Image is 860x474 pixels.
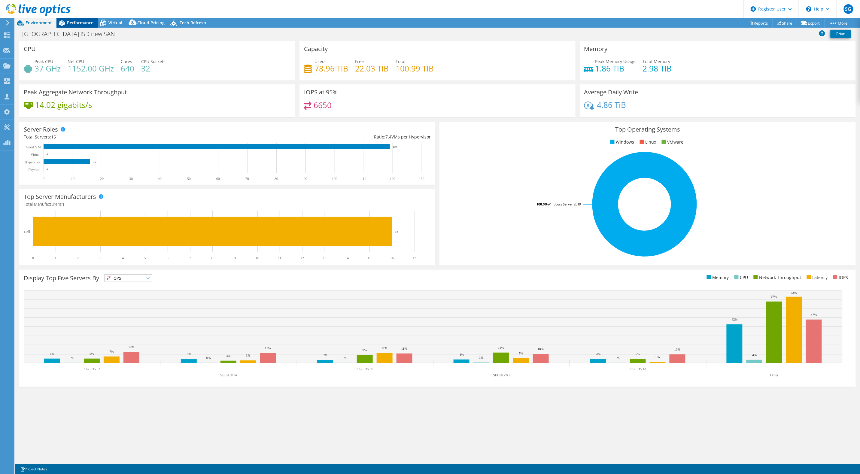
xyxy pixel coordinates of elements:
[43,177,44,181] text: 0
[109,350,114,353] text: 7%
[401,347,407,350] text: 11%
[121,65,134,72] h4: 640
[47,168,48,171] text: 0
[68,59,84,64] span: Net CPU
[108,20,122,26] span: Virtual
[548,202,581,206] tspan: Windows Server 2019
[733,274,748,281] li: CPU
[616,356,620,360] text: 0%
[752,274,801,281] li: Network Throughput
[25,160,41,164] text: Hypervisor
[24,134,227,140] div: Total Servers:
[643,65,672,72] h4: 2.98 TiB
[498,346,504,349] text: 11%
[216,177,220,181] text: 60
[35,65,61,72] h4: 37 GHz
[62,201,65,207] span: 1
[381,346,387,350] text: 11%
[31,153,41,157] text: Virtual
[77,256,79,260] text: 2
[265,346,271,350] text: 11%
[129,177,133,181] text: 30
[26,20,52,26] span: Environment
[844,4,853,14] span: SG
[584,89,638,96] h3: Average Daily Write
[332,177,337,181] text: 100
[595,59,636,64] span: Peak Memory Usage
[773,18,797,28] a: Share
[105,275,152,282] span: IOPS
[609,139,634,145] li: Windows
[187,177,191,181] text: 50
[24,230,30,234] text: Dell
[220,373,237,377] text: SEC-HV14
[35,59,53,64] span: Peak CPU
[100,177,104,181] text: 20
[71,177,74,181] text: 10
[805,274,828,281] li: Latency
[444,126,851,133] h3: Top Operating Systems
[538,347,544,351] text: 10%
[595,65,636,72] h4: 1.86 TiB
[141,65,166,72] h4: 32
[93,160,96,163] text: 16
[70,356,74,360] text: 0%
[674,348,680,351] text: 10%
[206,356,211,360] text: 0%
[832,274,848,281] li: IOPS
[791,291,797,294] text: 72%
[99,256,101,260] text: 3
[122,256,124,260] text: 4
[211,256,213,260] text: 8
[32,256,34,260] text: 0
[660,139,684,145] li: VMware
[771,295,777,298] text: 67%
[158,177,162,181] text: 40
[419,177,424,181] text: 130
[361,177,366,181] text: 110
[246,354,251,357] text: 3%
[705,274,729,281] li: Memory
[797,18,825,28] a: Export
[278,256,281,260] text: 11
[744,18,773,28] a: Reports
[412,256,416,260] text: 17
[275,177,278,181] text: 80
[304,46,328,52] h3: Capacity
[47,153,48,156] text: 0
[26,145,41,149] text: Guest VM
[479,356,484,359] text: 1%
[825,18,852,28] a: More
[390,177,395,181] text: 120
[35,102,92,108] h4: 14.02 gigabits/s
[638,139,656,145] li: Linux
[385,134,391,140] span: 7.4
[304,177,307,181] text: 90
[357,367,373,371] text: SEC-HV06
[655,355,660,359] text: 1%
[460,353,464,356] text: 4%
[636,352,640,356] text: 5%
[323,256,327,260] text: 13
[121,59,132,64] span: Cores
[137,20,165,26] span: Cloud Pricing
[395,230,399,233] text: 16
[304,89,338,96] h3: IOPS at 95%
[770,373,778,377] text: Other
[806,6,812,12] svg: \n
[67,20,93,26] span: Performance
[393,145,397,148] text: 119
[630,367,646,371] text: SEC-HV13
[226,354,231,357] text: 3%
[28,168,41,172] text: Physical
[597,102,626,108] h4: 4.86 TiB
[519,351,523,355] text: 5%
[396,65,434,72] h4: 100.99 TiB
[51,134,56,140] span: 16
[831,30,851,38] a: Print
[811,313,817,316] text: 47%
[596,352,601,356] text: 4%
[315,59,325,64] span: Used
[536,202,548,206] tspan: 100.0%
[315,65,348,72] h4: 78.96 TiB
